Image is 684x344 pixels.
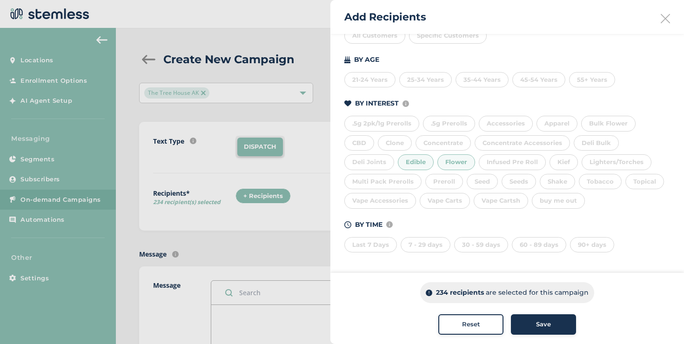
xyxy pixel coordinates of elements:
div: Vape Carts [420,193,470,209]
div: 7 - 29 days [401,237,450,253]
div: 30 - 59 days [454,237,508,253]
div: Concentrate Accessories [475,135,570,151]
div: 55+ Years [569,72,615,88]
img: icon-info-236977d2.svg [402,100,409,107]
div: 90+ days [570,237,614,253]
div: Concentrate [416,135,471,151]
div: 60 - 89 days [512,237,566,253]
img: icon-heart-dark-29e6356f.svg [344,100,351,107]
div: Bulk Flower [581,116,636,132]
img: icon-info-dark-48f6c5f3.svg [426,290,432,296]
div: Lighters/Torches [582,154,651,170]
div: Deli Joints [344,154,394,170]
div: 21-24 Years [344,72,396,88]
img: icon-cake-93b2a7b5.svg [344,56,350,63]
div: Shake [540,174,575,190]
div: 45-54 Years [512,72,565,88]
div: Edible [398,154,434,170]
div: Seed [467,174,498,190]
img: icon-time-dark-e6b1183b.svg [344,221,351,228]
p: BY INTEREST [355,99,399,108]
div: Kief [550,154,578,170]
div: Preroll [425,174,463,190]
button: Save [511,314,576,335]
div: Vape Cartsh [474,193,528,209]
div: .5g 2pk/1g Prerolls [344,116,419,132]
div: Topical [625,174,664,190]
div: 25-34 Years [399,72,452,88]
p: BY AGE [354,55,379,65]
span: Specific Customers [417,32,479,39]
h2: Add Recipients [344,9,426,25]
p: 234 recipients [436,288,484,298]
iframe: Chat Widget [637,299,684,344]
div: Tobacco [579,174,622,190]
div: Multi Pack Prerolls [344,174,422,190]
span: Save [536,320,551,329]
div: Apparel [536,116,577,132]
div: CBD [344,135,374,151]
div: 35-44 Years [456,72,509,88]
div: Accessories [479,116,533,132]
div: Clone [378,135,412,151]
button: Reset [438,314,503,335]
p: BY TIME [355,220,382,230]
div: All Customers [344,28,405,44]
p: are selected for this campaign [486,288,589,298]
span: Reset [462,320,480,329]
div: Infused Pre Roll [479,154,546,170]
div: Flower [437,154,475,170]
img: icon-info-236977d2.svg [386,221,393,228]
div: Deli Bulk [574,135,619,151]
div: Seeds [502,174,536,190]
div: Last 7 Days [344,237,397,253]
div: Vape Accessories [344,193,416,209]
div: buy me out [532,193,585,209]
div: .5g Prerolls [423,116,475,132]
